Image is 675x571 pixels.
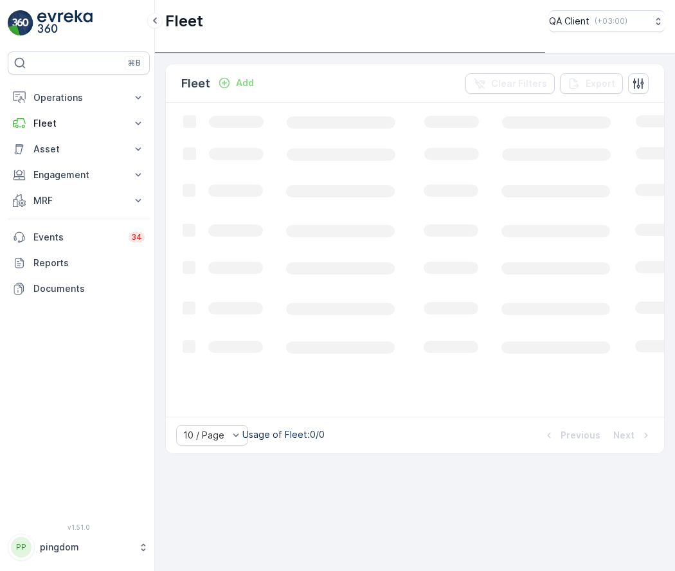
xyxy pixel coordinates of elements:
[586,77,615,90] p: Export
[33,117,124,130] p: Fleet
[491,77,547,90] p: Clear Filters
[33,282,145,295] p: Documents
[131,232,142,242] p: 34
[33,257,145,269] p: Reports
[11,537,32,557] div: PP
[33,194,124,207] p: MRF
[236,77,254,89] p: Add
[8,136,150,162] button: Asset
[549,15,589,28] p: QA Client
[8,276,150,302] a: Documents
[33,143,124,156] p: Asset
[8,10,33,36] img: logo
[465,73,555,94] button: Clear Filters
[213,75,259,91] button: Add
[8,162,150,188] button: Engagement
[561,429,600,442] p: Previous
[37,10,93,36] img: logo_light-DOdMpM7g.png
[541,428,602,443] button: Previous
[8,188,150,213] button: MRF
[40,541,132,554] p: pingdom
[165,11,203,32] p: Fleet
[33,91,124,104] p: Operations
[8,534,150,561] button: PPpingdom
[181,75,210,93] p: Fleet
[612,428,654,443] button: Next
[560,73,623,94] button: Export
[595,16,627,26] p: ( +03:00 )
[549,10,665,32] button: QA Client(+03:00)
[8,224,150,250] a: Events34
[613,429,634,442] p: Next
[8,85,150,111] button: Operations
[8,250,150,276] a: Reports
[33,231,121,244] p: Events
[128,58,141,68] p: ⌘B
[33,168,124,181] p: Engagement
[242,428,325,441] p: Usage of Fleet : 0/0
[8,111,150,136] button: Fleet
[8,523,150,531] span: v 1.51.0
